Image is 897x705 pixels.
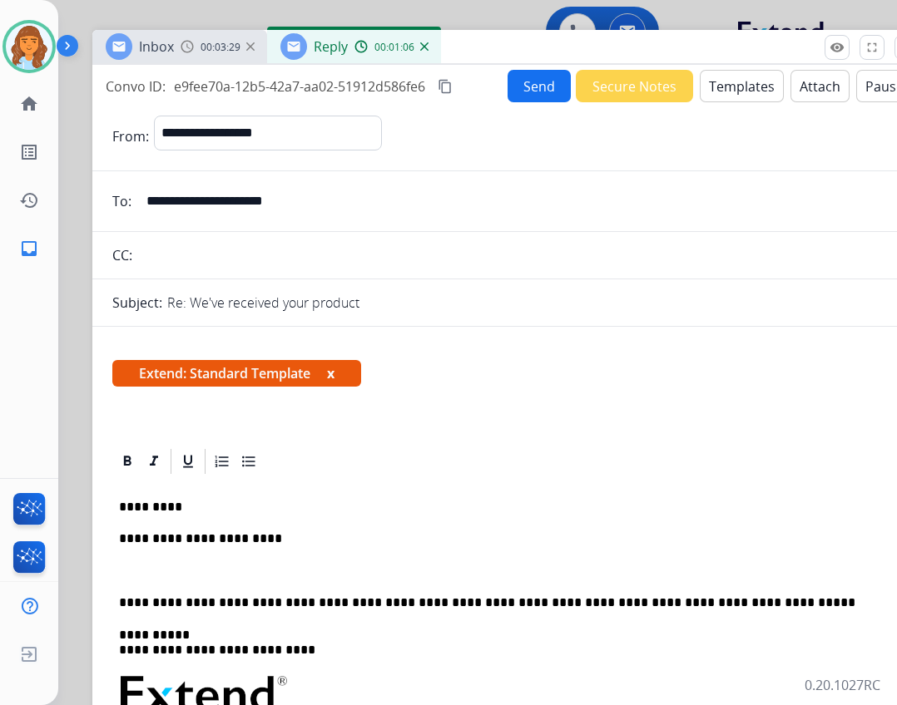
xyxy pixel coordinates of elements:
[141,449,166,474] div: Italic
[374,41,414,54] span: 00:01:06
[865,40,880,55] mat-icon: fullscreen
[112,126,149,146] p: From:
[106,76,166,96] p: Convo ID:
[176,449,201,474] div: Underline
[700,70,784,102] button: Templates
[115,449,140,474] div: Bold
[19,190,39,210] mat-icon: history
[327,363,335,383] button: x
[236,449,261,474] div: Bullet List
[19,142,39,162] mat-icon: list_alt
[210,449,235,474] div: Ordered List
[805,675,880,695] p: 0.20.1027RC
[174,77,425,96] span: e9fee70a-12b5-42a7-aa02-51912d586fe6
[112,293,162,313] p: Subject:
[112,360,361,387] span: Extend: Standard Template
[19,239,39,259] mat-icon: inbox
[112,245,132,265] p: CC:
[139,37,174,56] span: Inbox
[6,23,52,70] img: avatar
[112,191,131,211] p: To:
[830,40,845,55] mat-icon: remove_red_eye
[314,37,348,56] span: Reply
[508,70,571,102] button: Send
[790,70,850,102] button: Attach
[438,79,453,94] mat-icon: content_copy
[19,94,39,114] mat-icon: home
[201,41,240,54] span: 00:03:29
[167,293,359,313] p: Re: We've received your product
[576,70,693,102] button: Secure Notes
